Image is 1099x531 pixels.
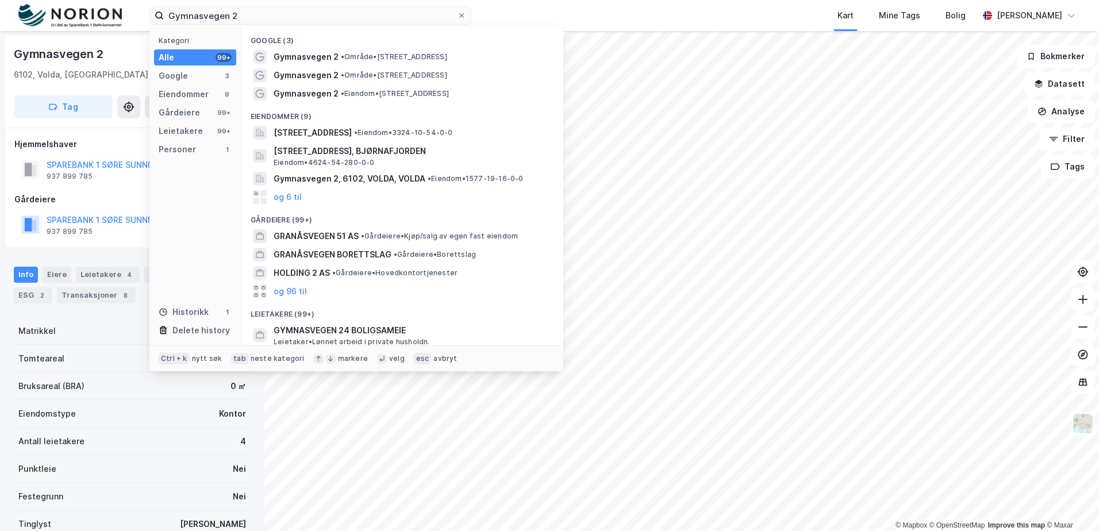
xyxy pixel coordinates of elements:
div: 4 [240,434,246,448]
div: Matrikkel [18,324,56,338]
div: markere [338,354,368,363]
div: Tomteareal [18,352,64,365]
span: • [354,128,358,137]
div: nytt søk [192,354,222,363]
div: Kart [837,9,854,22]
div: 2 [36,290,48,301]
div: Mine Tags [879,9,920,22]
div: 937 899 785 [47,172,93,181]
span: • [341,89,344,98]
button: og 6 til [274,190,302,204]
div: Kontrollprogram for chat [1042,476,1099,531]
div: Hjemmelshaver [14,137,250,151]
div: Delete history [172,324,230,337]
span: [STREET_ADDRESS] [274,126,352,140]
div: Nei [233,490,246,503]
span: Område • [STREET_ADDRESS] [341,71,447,80]
div: 9 [222,90,232,99]
span: Leietaker • Lønnet arbeid i private husholdn. [274,337,430,347]
div: velg [389,354,405,363]
div: 3 [222,71,232,80]
div: Bruksareal (BRA) [18,379,84,393]
div: Eiendommer (9) [241,103,563,124]
a: Improve this map [988,521,1045,529]
img: norion-logo.80e7a08dc31c2e691866.png [18,4,122,28]
span: • [361,232,364,240]
span: GRANÅSVEGEN 51 AS [274,229,359,243]
div: esc [414,353,432,364]
button: Bokmerker [1017,45,1094,68]
input: Søk på adresse, matrikkel, gårdeiere, leietakere eller personer [164,7,457,24]
div: 937 899 785 [47,227,93,236]
button: Tag [14,95,113,118]
div: Eiere [43,267,71,283]
div: Historikk [159,305,209,319]
div: 99+ [216,126,232,136]
span: Gårdeiere • Kjøp/salg av egen fast eiendom [361,232,518,241]
div: Transaksjoner [57,287,136,303]
div: Ctrl + k [159,353,190,364]
div: Alle [159,51,174,64]
div: neste kategori [251,354,305,363]
span: Eiendom • 4624-54-280-0-0 [274,158,375,167]
span: Gymnasvegen 2, 6102, VOLDA, VOLDA [274,172,425,186]
span: • [332,268,336,277]
span: Gymnasvegen 2 [274,50,339,64]
div: Gårdeiere [14,193,250,206]
div: ESG [14,287,52,303]
div: Festegrunn [18,490,63,503]
span: Gymnasvegen 2 [274,87,339,101]
span: Gårdeiere • Hovedkontortjenester [332,268,458,278]
div: Antall leietakere [18,434,84,448]
span: GYMNASVEGEN 24 BOLIGSAMEIE [274,324,549,337]
button: Analyse [1028,100,1094,123]
div: 8 [120,290,131,301]
span: Gårdeiere • Borettslag [394,250,476,259]
div: 0 ㎡ [230,379,246,393]
span: GRANÅSVEGEN BORETTSLAG [274,248,391,261]
button: Tags [1041,155,1094,178]
div: Gårdeiere [159,106,200,120]
div: Tinglyst [18,517,51,531]
iframe: Chat Widget [1042,476,1099,531]
button: Datasett [1024,72,1094,95]
span: Eiendom • [STREET_ADDRESS] [341,89,449,98]
div: Punktleie [18,462,56,476]
div: Personer [159,143,196,156]
div: [PERSON_NAME] [180,517,246,531]
div: 1 [222,145,232,154]
div: 1 [222,307,232,317]
span: • [341,71,344,79]
div: 99+ [216,53,232,62]
div: avbryt [433,354,457,363]
div: Info [14,267,38,283]
div: Google [159,69,188,83]
a: Mapbox [896,521,927,529]
button: Filter [1039,128,1094,151]
div: Datasett [144,267,187,283]
div: [PERSON_NAME] [997,9,1062,22]
div: Kategori [159,36,236,45]
a: OpenStreetMap [929,521,985,529]
div: Nei [233,462,246,476]
div: Eiendomstype [18,407,76,421]
div: Leietakere (99+) [241,301,563,321]
div: Gymnasvegen 2 [14,45,105,63]
span: Eiendom • 3324-10-54-0-0 [354,128,453,137]
span: Område • [STREET_ADDRESS] [341,52,447,61]
div: Google (3) [241,27,563,48]
div: Eiendommer [159,87,209,101]
span: • [341,52,344,61]
div: Gårdeiere (99+) [241,206,563,227]
span: HOLDING 2 AS [274,266,330,280]
div: Bolig [946,9,966,22]
span: Gymnasvegen 2 [274,68,339,82]
span: [STREET_ADDRESS], BJØRNAFJORDEN [274,144,549,158]
span: • [394,250,397,259]
button: og 96 til [274,284,307,298]
div: 99+ [216,108,232,117]
span: Eiendom • 1577-19-16-0-0 [428,174,524,183]
div: 6102, Volda, [GEOGRAPHIC_DATA] [14,68,148,82]
div: tab [231,353,248,364]
div: Leietakere [76,267,140,283]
